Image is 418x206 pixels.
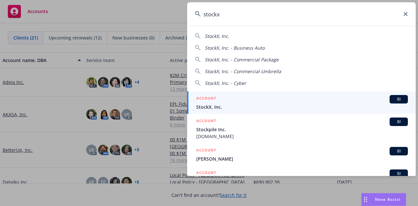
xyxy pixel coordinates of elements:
[196,103,408,110] span: StockX, Inc.
[205,68,281,74] span: StockX, Inc. - Commercial Umbrella
[392,119,405,125] span: BI
[196,169,216,177] h5: ACCOUNT
[392,148,405,154] span: BI
[187,114,416,143] a: ACCOUNTBIStockpile Inc.[DOMAIN_NAME]
[196,147,216,155] h5: ACCOUNT
[205,80,246,86] span: StockX, Inc. - Cyber
[205,33,229,39] span: StockX, Inc.
[187,2,416,26] input: Search...
[196,133,408,140] span: [DOMAIN_NAME]
[392,96,405,102] span: BI
[392,171,405,177] span: BI
[187,91,416,114] a: ACCOUNTBIStockX, Inc.
[362,193,370,206] div: Drag to move
[187,166,416,188] a: ACCOUNTBI
[196,126,408,133] span: Stockpile Inc.
[361,193,406,206] button: Nova Assist
[196,155,408,162] span: [PERSON_NAME]
[205,56,279,63] span: StockX, Inc. - Commercial Package
[205,45,265,51] span: StockX, Inc. - Business Auto
[196,95,216,103] h5: ACCOUNT
[187,143,416,166] a: ACCOUNTBI[PERSON_NAME]
[196,118,216,125] h5: ACCOUNT
[375,197,401,202] span: Nova Assist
